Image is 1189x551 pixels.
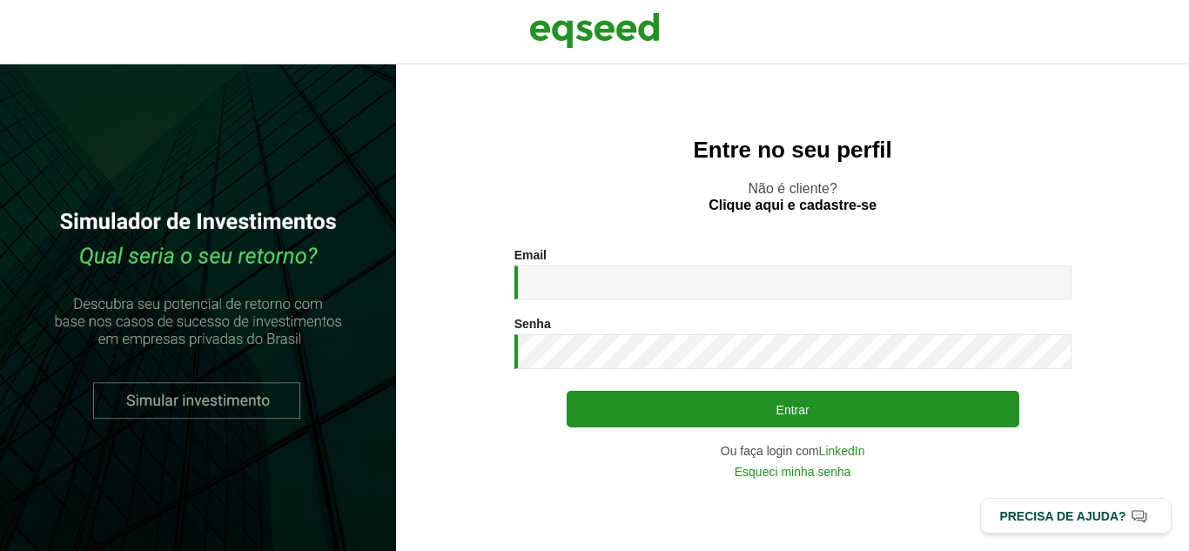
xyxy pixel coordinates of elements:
[514,318,551,330] label: Senha
[529,9,660,52] img: EqSeed Logo
[735,466,851,478] a: Esqueci minha senha
[567,391,1019,427] button: Entrar
[709,198,877,212] a: Clique aqui e cadastre-se
[514,249,547,261] label: Email
[514,445,1071,457] div: Ou faça login com
[819,445,865,457] a: LinkedIn
[431,180,1154,213] p: Não é cliente?
[431,138,1154,163] h2: Entre no seu perfil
